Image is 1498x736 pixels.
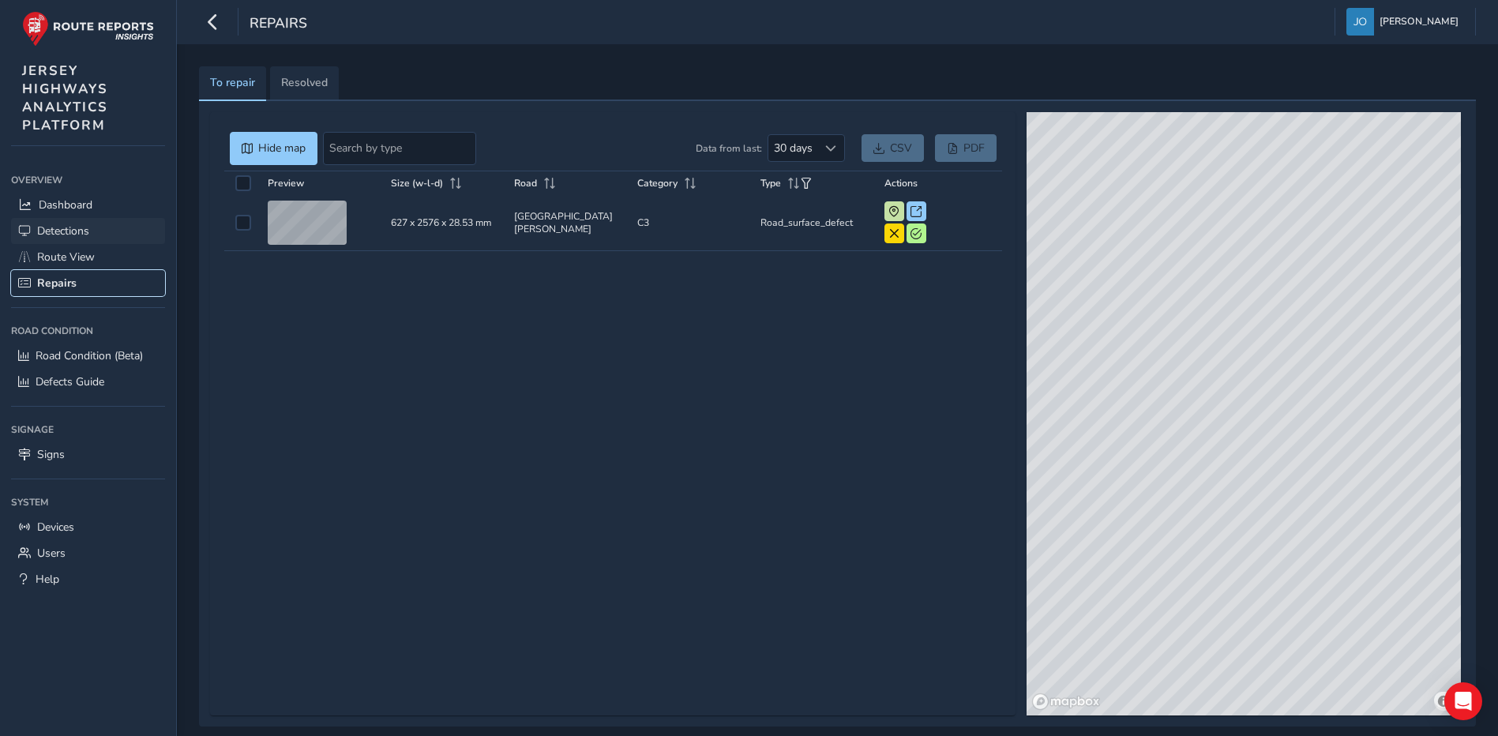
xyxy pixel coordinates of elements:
a: Detections [11,218,165,244]
div: Overview [11,168,165,192]
a: Signs [11,441,165,468]
span: [PERSON_NAME] [1380,8,1459,36]
a: Road Condition (Beta) [11,343,165,369]
td: C3 [632,195,755,251]
span: Users [37,546,66,561]
div: Open Intercom Messenger [1444,682,1482,720]
span: Type [760,177,781,190]
button: [PERSON_NAME] [1346,8,1464,36]
input: Search by type [323,132,476,165]
span: Actions [884,177,918,190]
span: JERSEY HIGHWAYS ANALYTICS PLATFORM [22,62,108,134]
span: Hide map [258,141,306,156]
button: Hide map [230,132,317,165]
span: Help [36,572,59,587]
span: Repairs [250,13,307,36]
span: Defects Guide [36,374,104,389]
span: Resolved [281,77,328,88]
a: CSV [862,134,924,162]
a: Devices [11,514,165,540]
a: Defects Guide [11,369,165,395]
button: Filter [801,178,812,189]
a: Dashboard [11,192,165,218]
span: Devices [37,520,74,535]
td: 627 x 2576 x 28.53 mm [385,195,509,251]
span: To repair [210,77,255,88]
label: Data from last: [696,139,762,157]
div: System [11,490,165,514]
a: Route View [11,244,165,270]
img: rr logo [22,11,154,47]
div: Signage [11,418,165,441]
span: Signs [37,447,65,462]
span: Dashboard [39,197,92,212]
a: Repairs [11,270,165,296]
span: Size (w-l-d) [391,177,443,190]
span: Road Condition (Beta) [36,348,143,363]
span: Repairs [37,276,77,291]
a: Help [11,566,165,592]
img: diamond-layout [1346,8,1374,36]
a: Users [11,540,165,566]
span: Category [637,177,678,190]
span: 30 days [768,135,818,161]
td: [GEOGRAPHIC_DATA][PERSON_NAME] [509,195,632,251]
span: Road [514,177,537,190]
span: Detections [37,223,89,238]
div: Road Condition [11,319,165,343]
span: Route View [37,250,95,265]
td: Road_surface_defect [755,195,878,251]
div: Select 8ffd5a249ab24c2cae8c074a4625917_506 [235,215,251,231]
span: Preview [268,177,304,190]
